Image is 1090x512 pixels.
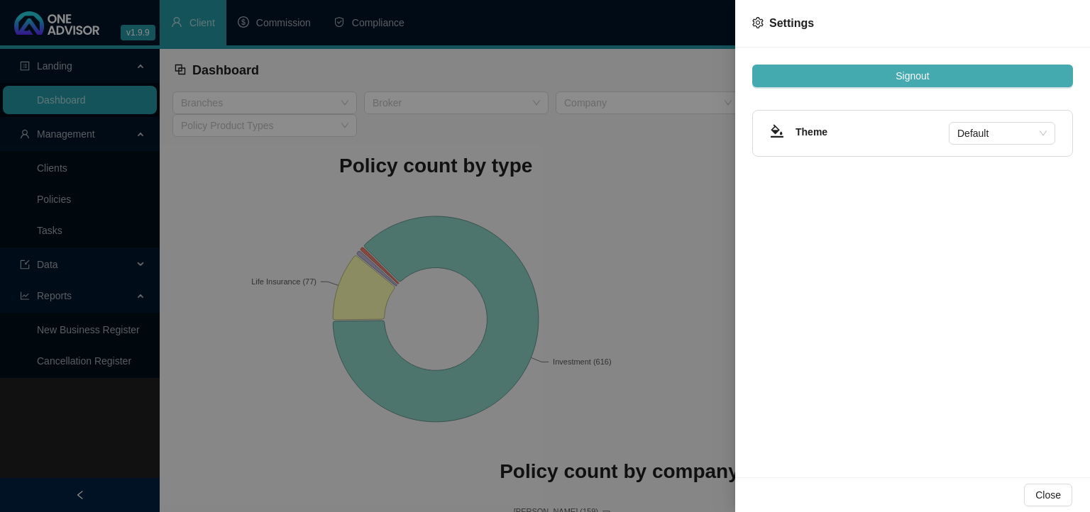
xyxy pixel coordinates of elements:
h4: Theme [796,124,949,140]
span: Settings [769,17,814,29]
button: Signout [752,65,1073,87]
span: setting [752,17,764,28]
span: Close [1035,487,1061,503]
span: Default [957,123,1047,144]
span: bg-colors [770,124,784,138]
span: Signout [896,68,929,84]
button: Close [1024,484,1072,506]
